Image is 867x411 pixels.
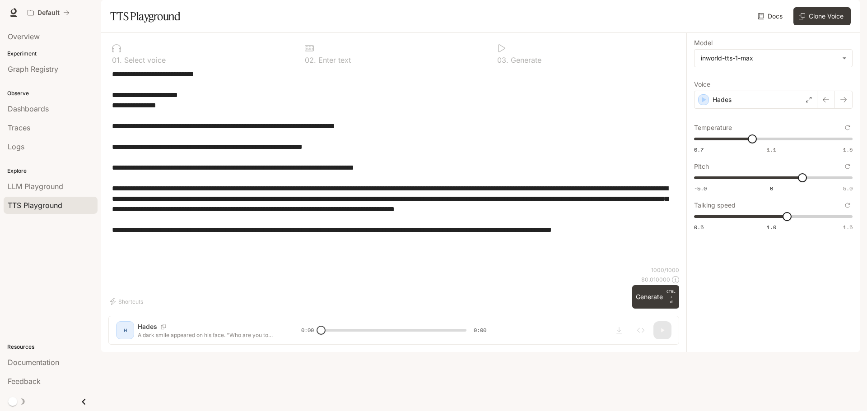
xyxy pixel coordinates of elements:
span: 1.5 [843,146,853,153]
p: CTRL + [667,289,676,300]
p: 0 3 . [497,56,508,64]
div: inworld-tts-1-max [701,54,838,63]
button: Reset to default [843,162,853,171]
span: -5.0 [694,185,707,192]
p: $ 0.010000 [641,276,670,283]
p: Hades [713,95,732,104]
p: Select voice [122,56,166,64]
p: 0 2 . [305,56,316,64]
span: 1.5 [843,223,853,231]
span: 0.7 [694,146,704,153]
button: All workspaces [23,4,74,22]
div: inworld-tts-1-max [695,50,852,67]
span: 5.0 [843,185,853,192]
a: Docs [756,7,786,25]
span: 0.5 [694,223,704,231]
span: 0 [770,185,773,192]
button: GenerateCTRL +⏎ [632,285,679,309]
h1: TTS Playground [110,7,180,25]
button: Clone Voice [793,7,851,25]
p: 1000 / 1000 [651,266,679,274]
p: Default [37,9,60,17]
p: 0 1 . [112,56,122,64]
p: Talking speed [694,202,736,208]
span: 1.0 [767,223,776,231]
button: Shortcuts [108,294,147,309]
p: Pitch [694,163,709,170]
p: Temperature [694,125,732,131]
span: 1.1 [767,146,776,153]
p: Model [694,40,713,46]
button: Reset to default [843,123,853,133]
p: Voice [694,81,710,88]
button: Reset to default [843,200,853,210]
p: Generate [508,56,541,64]
p: ⏎ [667,289,676,305]
p: Enter text [316,56,351,64]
